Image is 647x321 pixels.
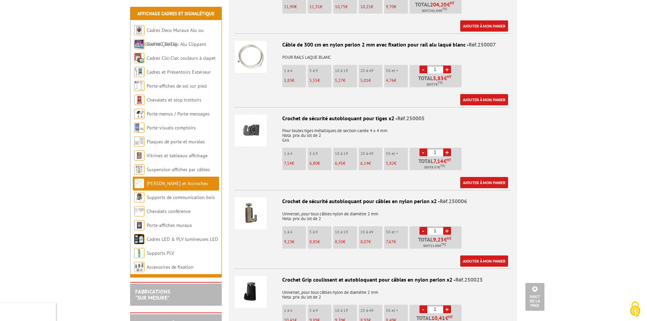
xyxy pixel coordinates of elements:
[419,148,427,156] a: -
[284,239,306,244] p: €
[360,160,369,166] span: 6,14
[147,250,174,256] a: Supports PLV
[235,207,511,221] p: Universel, pour tous câbles nylon de diamètre 2 mm Nota: prix du lot de 2
[134,206,144,216] img: Chevalets conférence
[137,11,214,17] a: Affichage Cadres et Signalétique
[147,194,215,200] a: Supports de communication bois
[430,2,454,7] span: €
[360,77,369,83] span: 5,01
[284,77,292,83] span: 5,83
[424,165,445,170] span: Soit €
[309,151,331,156] p: 5 à 9
[134,220,144,230] img: Porte-affiches muraux
[419,66,427,73] a: -
[309,4,320,10] span: 11,31
[433,75,451,81] span: €
[147,166,210,173] a: Suspension affiches par câbles
[134,234,144,244] img: Cadres LED & PLV lumineuses LED
[447,74,451,79] sup: HT
[147,41,206,47] a: Cadres Clic-Clac Alu Clippant
[309,239,331,244] p: €
[335,160,343,166] span: 6,45
[460,94,508,105] a: Ajouter à mon panier
[360,4,371,10] span: 10,21
[235,197,267,229] img: Crochet de sécurité autobloquant pour câbles en nylon perlon x2
[335,239,343,245] span: 8,50
[419,227,427,235] a: -
[433,75,444,81] span: 5,83
[433,158,451,164] span: €
[411,158,462,170] p: Total
[386,4,394,10] span: 9,70
[360,4,382,9] p: €
[134,109,144,119] img: Porte-menus / Porte-messages
[284,161,306,166] p: €
[525,283,544,311] a: Haut de la page
[284,4,294,10] span: 11,90
[411,2,462,14] p: Total
[147,264,194,270] a: Accessoires de fixation
[386,161,408,166] p: €
[443,148,451,156] a: +
[386,78,408,83] p: €
[411,75,462,87] p: Total
[284,151,306,156] p: 1 à 4
[309,77,318,83] span: 5,55
[309,4,331,9] p: €
[235,197,511,205] div: Crochet de sécurité autobloquant pour câbles en nylon perlon x2 -
[386,4,408,9] p: €
[309,68,331,73] p: 5 à 9
[397,115,425,122] span: Réf.250005
[411,237,462,249] p: Total
[147,125,196,131] a: Porte-visuels comptoirs
[309,160,318,166] span: 6,80
[431,165,438,170] span: 8.57
[386,230,408,234] p: 50 et +
[460,177,508,188] a: Ajouter à mon panier
[284,68,306,73] p: 1 à 4
[441,243,446,246] sup: TTC
[431,315,453,321] span: €
[623,298,647,321] button: Cookies (fenêtre modale)
[235,276,511,284] div: Crochet Grip coulissant et autobloquant pour câbles en nylon perlon x2 -
[235,41,267,73] img: Câble de 300 cm en nylon perlon 2 mm avec fixation pour rail alu laqué blanc
[440,198,467,204] span: Réf.250006
[147,69,211,75] a: Cadres et Présentoirs Extérieur
[235,41,511,49] div: Câble de 300 cm en nylon perlon 2 mm avec fixation pour rail alu laqué blanc -
[360,230,382,234] p: 20 à 49
[433,237,444,242] span: 9,23
[360,78,382,83] p: €
[309,308,331,313] p: 5 à 9
[627,301,644,318] img: Cookies (fenêtre modale)
[430,243,439,249] span: 11.08
[284,308,306,313] p: 1 à 4
[431,315,445,321] span: 10,41
[147,222,192,228] a: Porte-affiches muraux
[433,158,444,164] span: 7,14
[433,237,451,242] span: €
[386,239,408,244] p: €
[235,276,267,308] img: Crochet Grip coulissant et autobloquant pour câbles en nylon perlon x2
[235,114,267,146] img: Crochet de sécurité autobloquant pour tiges x2
[235,50,511,60] p: POUR RAILS LAQUE BLANC
[335,239,357,244] p: €
[335,78,357,83] p: €
[335,230,357,234] p: 10 à 19
[447,158,451,162] sup: HT
[335,308,357,313] p: 10 à 19
[309,78,331,83] p: €
[284,160,292,166] span: 7,14
[460,255,508,267] a: Ajouter à mon panier
[386,68,408,73] p: 50 et +
[147,236,218,242] a: Cadres LED & PLV lumineuses LED
[147,97,201,103] a: Chevalets et stop trottoirs
[134,180,208,200] a: [PERSON_NAME] et Accroches tableaux
[450,1,454,5] sup: HT
[134,262,144,272] img: Accessoires de fixation
[360,308,382,313] p: 20 à 49
[360,151,382,156] p: 20 à 49
[147,153,208,159] a: Vitrines et tableaux affichage
[134,150,144,161] img: Vitrines et tableaux affichage
[386,239,394,245] span: 7,67
[134,164,144,175] img: Suspension affiches par câbles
